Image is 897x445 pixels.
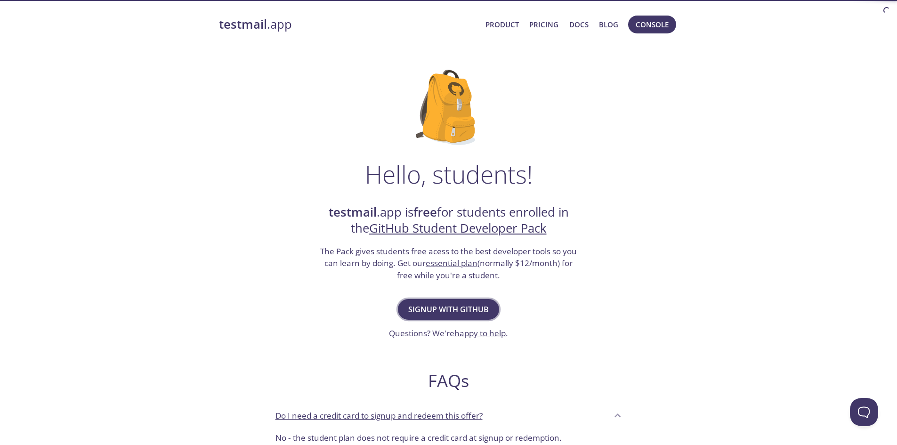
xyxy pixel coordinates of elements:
[454,328,506,339] a: happy to help
[485,18,519,31] a: Product
[319,204,578,237] h2: .app is for students enrolled in the
[365,160,533,188] h1: Hello, students!
[219,16,478,32] a: testmail.app
[268,370,630,391] h2: FAQs
[599,18,618,31] a: Blog
[413,204,437,220] strong: free
[369,220,547,236] a: GitHub Student Developer Pack
[268,403,630,428] div: Do I need a credit card to signup and redeem this offer?
[569,18,589,31] a: Docs
[319,245,578,282] h3: The Pack gives students free acess to the best developer tools so you can learn by doing. Get our...
[529,18,558,31] a: Pricing
[850,398,878,426] iframe: Help Scout Beacon - Open
[329,204,377,220] strong: testmail
[628,16,676,33] button: Console
[219,16,267,32] strong: testmail
[636,18,669,31] span: Console
[398,299,499,320] button: Signup with GitHub
[416,70,481,145] img: github-student-backpack.png
[275,432,622,444] p: No - the student plan does not require a credit card at signup or redemption.
[275,410,483,422] p: Do I need a credit card to signup and redeem this offer?
[408,303,489,316] span: Signup with GitHub
[426,258,477,268] a: essential plan
[389,327,508,340] h3: Questions? We're .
